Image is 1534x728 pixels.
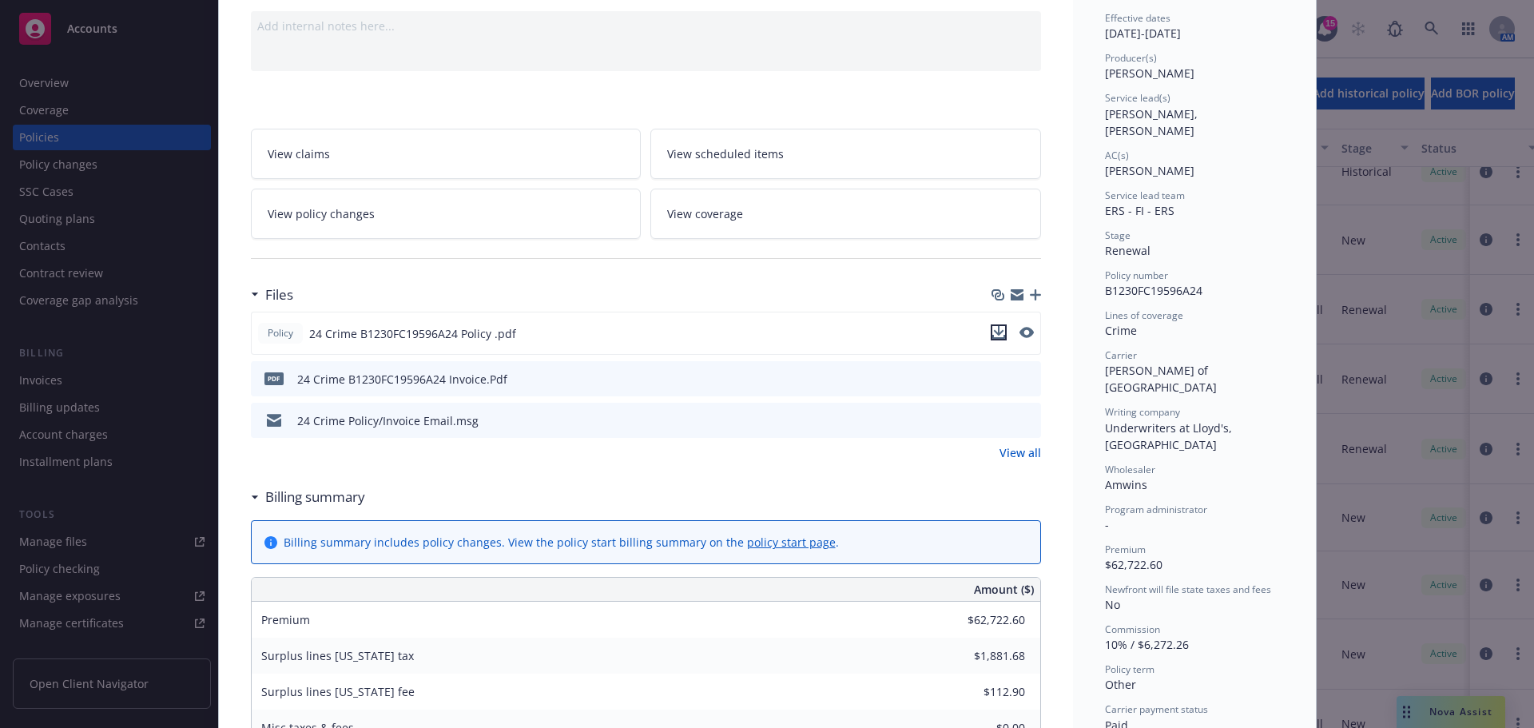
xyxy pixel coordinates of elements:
[1105,363,1217,395] span: [PERSON_NAME] of [GEOGRAPHIC_DATA]
[650,129,1041,179] a: View scheduled items
[1105,189,1185,202] span: Service lead team
[1105,623,1160,636] span: Commission
[251,284,293,305] div: Files
[991,324,1007,343] button: download file
[747,535,836,550] a: policy start page
[261,648,414,663] span: Surplus lines [US_STATE] tax
[265,284,293,305] h3: Files
[309,325,516,342] span: 24 Crime B1230FC19596A24 Policy .pdf
[1105,91,1170,105] span: Service lead(s)
[251,487,365,507] div: Billing summary
[1105,517,1109,532] span: -
[1105,51,1157,65] span: Producer(s)
[1105,243,1150,258] span: Renewal
[264,372,284,384] span: Pdf
[1105,11,1284,42] div: [DATE] - [DATE]
[1105,149,1129,162] span: AC(s)
[1105,322,1284,339] div: Crime
[1105,163,1194,178] span: [PERSON_NAME]
[931,608,1035,632] input: 0.00
[995,412,1007,429] button: download file
[1105,66,1194,81] span: [PERSON_NAME]
[1105,702,1208,716] span: Carrier payment status
[1105,543,1146,556] span: Premium
[257,18,1035,34] div: Add internal notes here...
[268,145,330,162] span: View claims
[1105,405,1180,419] span: Writing company
[931,680,1035,704] input: 0.00
[1105,637,1189,652] span: 10% / $6,272.26
[995,371,1007,388] button: download file
[1105,348,1137,362] span: Carrier
[974,581,1034,598] span: Amount ($)
[261,612,310,627] span: Premium
[1105,283,1202,298] span: B1230FC19596A24
[1105,583,1271,596] span: Newfront will file state taxes and fees
[1105,203,1174,218] span: ERS - FI - ERS
[1105,11,1170,25] span: Effective dates
[1019,327,1034,338] button: preview file
[1105,677,1136,692] span: Other
[1019,324,1034,343] button: preview file
[1105,503,1207,516] span: Program administrator
[999,444,1041,461] a: View all
[1105,463,1155,476] span: Wholesaler
[251,129,642,179] a: View claims
[264,326,296,340] span: Policy
[297,371,507,388] div: 24 Crime B1230FC19596A24 Invoice.Pdf
[1105,308,1183,322] span: Lines of coverage
[1020,371,1035,388] button: preview file
[1105,420,1235,452] span: Underwriters at Lloyd's, [GEOGRAPHIC_DATA]
[1105,477,1147,492] span: Amwins
[667,205,743,222] span: View coverage
[284,534,839,551] div: Billing summary includes policy changes. View the policy start billing summary on the .
[991,324,1007,340] button: download file
[667,145,784,162] span: View scheduled items
[1020,412,1035,429] button: preview file
[297,412,479,429] div: 24 Crime Policy/Invoice Email.msg
[931,644,1035,668] input: 0.00
[650,189,1041,239] a: View coverage
[251,189,642,239] a: View policy changes
[1105,597,1120,612] span: No
[261,684,415,699] span: Surplus lines [US_STATE] fee
[1105,557,1162,572] span: $62,722.60
[1105,106,1201,138] span: [PERSON_NAME], [PERSON_NAME]
[268,205,375,222] span: View policy changes
[1105,269,1168,282] span: Policy number
[1105,229,1131,242] span: Stage
[1105,662,1154,676] span: Policy term
[265,487,365,507] h3: Billing summary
